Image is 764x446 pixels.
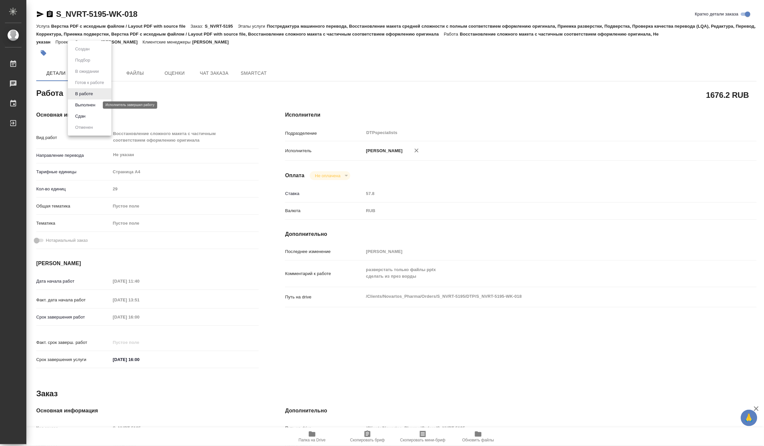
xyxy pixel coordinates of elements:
[73,68,101,75] button: В ожидании
[73,90,95,98] button: В работе
[73,124,95,131] button: Отменен
[73,79,106,86] button: Готов к работе
[73,45,92,53] button: Создан
[73,57,92,64] button: Подбор
[73,101,97,109] button: Выполнен
[73,113,87,120] button: Сдан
